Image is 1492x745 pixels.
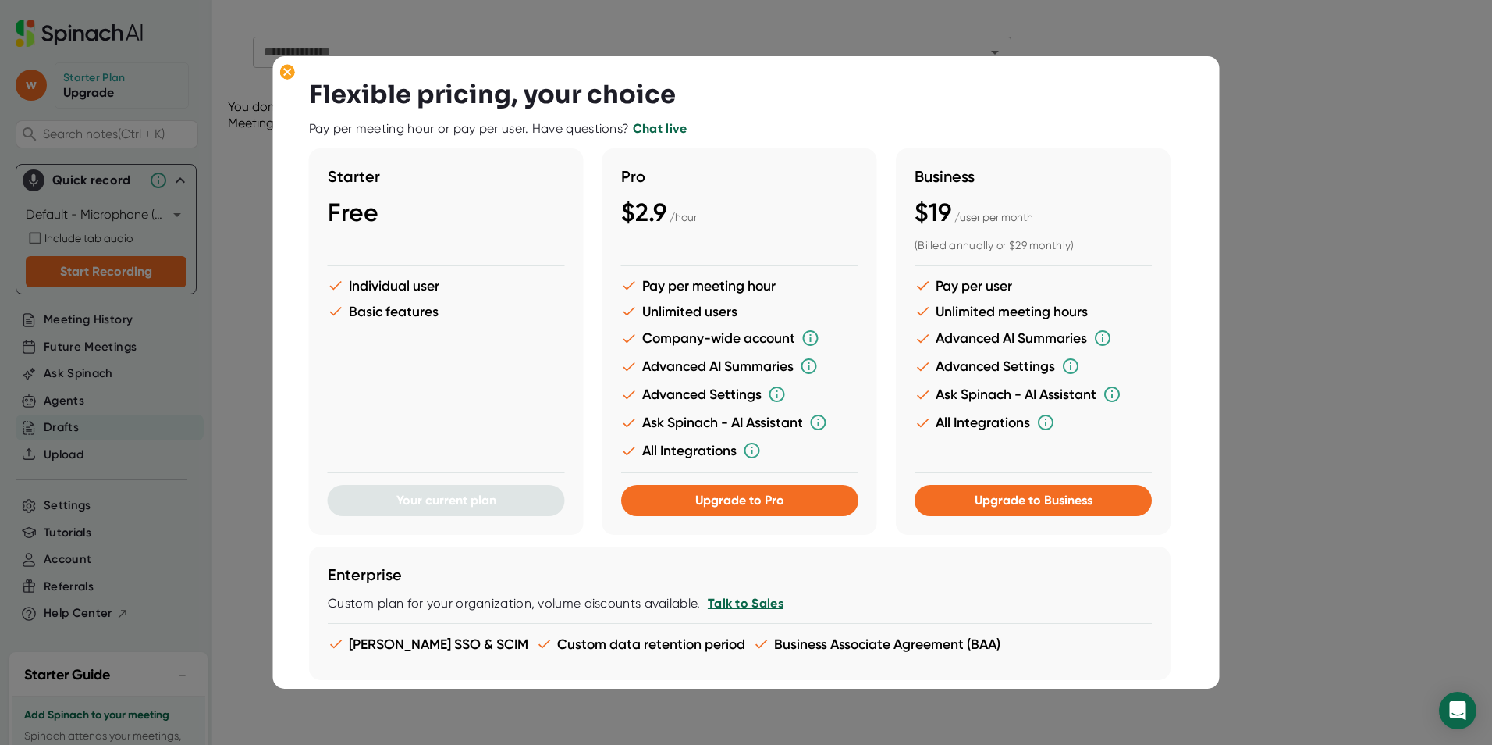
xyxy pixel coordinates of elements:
[621,485,858,516] button: Upgrade to Pro
[707,596,783,611] a: Talk to Sales
[328,636,528,652] li: [PERSON_NAME] SSO & SCIM
[309,121,687,137] div: Pay per meeting hour or pay per user. Have questions?
[915,277,1152,294] li: Pay per user
[915,239,1152,253] div: (Billed annually or $29 monthly)
[328,485,565,516] button: Your current plan
[621,357,858,376] li: Advanced AI Summaries
[915,357,1152,376] li: Advanced Settings
[621,303,858,319] li: Unlimited users
[621,277,858,294] li: Pay per meeting hour
[621,198,666,227] span: $2.9
[396,493,496,508] span: Your current plan
[328,596,1152,611] div: Custom plan for your organization, volume discounts available.
[1439,692,1476,729] div: Open Intercom Messenger
[633,121,687,136] a: Chat live
[621,167,858,186] h3: Pro
[915,167,1152,186] h3: Business
[954,211,1033,223] span: / user per month
[915,413,1152,432] li: All Integrations
[328,198,378,227] span: Free
[328,565,1152,584] h3: Enterprise
[915,385,1152,404] li: Ask Spinach - AI Assistant
[915,198,951,227] span: $19
[621,385,858,404] li: Advanced Settings
[328,303,565,319] li: Basic features
[328,277,565,294] li: Individual user
[915,329,1152,348] li: Advanced AI Summaries
[974,493,1092,508] span: Upgrade to Business
[328,167,565,186] h3: Starter
[915,303,1152,319] li: Unlimited meeting hours
[621,441,858,460] li: All Integrations
[695,493,784,508] span: Upgrade to Pro
[753,636,1000,652] li: Business Associate Agreement (BAA)
[309,80,676,109] h3: Flexible pricing, your choice
[621,413,858,432] li: Ask Spinach - AI Assistant
[670,211,697,223] span: / hour
[621,329,858,348] li: Company-wide account
[915,485,1152,516] button: Upgrade to Business
[536,636,745,652] li: Custom data retention period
